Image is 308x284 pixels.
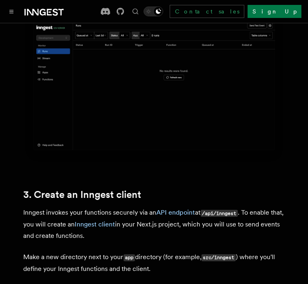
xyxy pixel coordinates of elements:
a: Sign Up [248,5,301,18]
button: Find something... [131,7,140,16]
button: Toggle navigation [7,7,16,16]
code: /api/inngest [201,210,238,217]
code: app [124,254,135,261]
button: Toggle dark mode [144,7,163,16]
a: 3. Create an Inngest client [24,189,142,200]
a: Inngest client [75,220,115,228]
a: API endpoint [157,209,195,216]
code: src/inngest [202,254,236,261]
a: Contact sales [170,5,244,18]
p: Inngest invokes your functions securely via an at . To enable that, you will create an in your Ne... [24,207,285,242]
p: Make a new directory next to your directory (for example, ) where you'll define your Inngest func... [24,251,285,275]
